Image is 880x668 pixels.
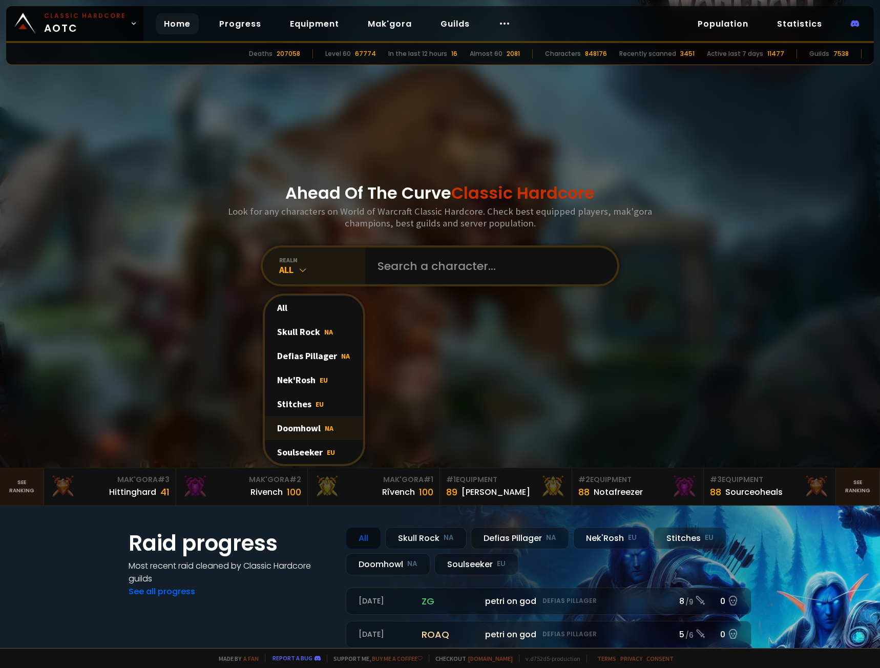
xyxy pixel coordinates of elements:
div: Soulseeker [434,553,518,575]
div: 848176 [585,49,607,58]
a: Progress [211,13,269,34]
div: Equipment [446,474,565,485]
div: 89 [446,485,457,499]
span: # 2 [578,474,590,485]
span: EU [316,400,324,409]
div: Doomhowl [265,416,363,440]
div: Guilds [809,49,829,58]
div: Stitches [654,527,726,549]
a: Seeranking [836,468,880,505]
a: Guilds [432,13,478,34]
div: Deaths [249,49,273,58]
a: Mak'gora [360,13,420,34]
div: Characters [545,49,581,58]
div: Rîvench [382,486,415,498]
h1: Ahead Of The Curve [285,181,595,205]
a: #1Equipment89[PERSON_NAME] [440,468,572,505]
span: Checkout [429,655,513,662]
a: [DATE]roaqpetri on godDefias Pillager5 /60 [346,621,751,648]
span: EU [327,448,335,457]
a: [DATE]zgpetri on godDefias Pillager8 /90 [346,588,751,615]
a: Home [156,13,199,34]
h3: Look for any characters on World of Warcraft Classic Hardcore. Check best equipped players, mak'g... [224,205,656,229]
a: [DOMAIN_NAME] [468,655,513,662]
input: Search a character... [371,247,605,284]
a: Equipment [282,13,347,34]
span: Made by [213,655,259,662]
small: NA [444,533,454,543]
a: #3Equipment88Sourceoheals [704,468,836,505]
div: realm [279,256,365,264]
div: Level 60 [325,49,351,58]
div: Hittinghard [109,486,156,498]
div: Nek'Rosh [573,527,649,549]
a: Mak'Gora#3Hittinghard41 [44,468,176,505]
span: # 3 [158,474,170,485]
span: # 2 [289,474,301,485]
span: NA [325,424,333,433]
div: Mak'Gora [314,474,433,485]
a: Statistics [769,13,830,34]
a: Consent [646,655,674,662]
div: 67774 [355,49,376,58]
div: Skull Rock [385,527,467,549]
div: 100 [419,485,433,499]
small: EU [628,533,637,543]
div: Skull Rock [265,320,363,344]
div: Nek'Rosh [265,368,363,392]
div: 88 [710,485,721,499]
small: EU [497,559,506,569]
span: AOTC [44,11,126,36]
small: NA [546,533,556,543]
div: Almost 60 [470,49,502,58]
span: Support me, [327,655,423,662]
div: Rivench [250,486,283,498]
div: 3451 [680,49,695,58]
a: Report a bug [273,654,312,662]
span: # 1 [424,474,433,485]
div: 11477 [767,49,784,58]
span: EU [320,375,328,385]
div: Defias Pillager [265,344,363,368]
div: Equipment [710,474,829,485]
a: Privacy [620,655,642,662]
div: Active last 7 days [707,49,763,58]
div: All [265,296,363,320]
span: Classic Hardcore [451,181,595,204]
div: Equipment [578,474,698,485]
small: EU [705,533,714,543]
span: NA [324,327,333,337]
div: 88 [578,485,590,499]
span: v. d752d5 - production [519,655,580,662]
div: 41 [160,485,170,499]
div: Doomhowl [346,553,430,575]
h4: Most recent raid cleaned by Classic Hardcore guilds [129,559,333,585]
a: a fan [243,655,259,662]
a: Classic HardcoreAOTC [6,6,143,41]
span: # 1 [446,474,456,485]
div: Mak'Gora [50,474,170,485]
a: #2Equipment88Notafreezer [572,468,704,505]
div: 16 [451,49,457,58]
small: Classic Hardcore [44,11,126,20]
div: Mak'Gora [182,474,302,485]
a: See all progress [129,586,195,597]
div: 100 [287,485,301,499]
div: Recently scanned [619,49,676,58]
div: Notafreezer [594,486,643,498]
div: All [279,264,365,276]
div: [PERSON_NAME] [462,486,530,498]
div: Soulseeker [265,440,363,464]
div: All [346,527,381,549]
div: Defias Pillager [471,527,569,549]
div: Sourceoheals [725,486,783,498]
div: 2081 [507,49,520,58]
div: Stitches [265,392,363,416]
span: NA [341,351,350,361]
span: # 3 [710,474,722,485]
a: Buy me a coffee [372,655,423,662]
div: 7538 [833,49,849,58]
a: Mak'Gora#1Rîvench100 [308,468,440,505]
div: 207058 [277,49,300,58]
a: Terms [597,655,616,662]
